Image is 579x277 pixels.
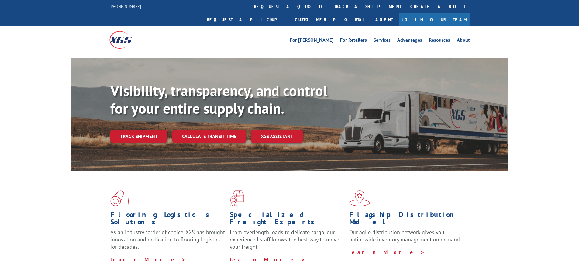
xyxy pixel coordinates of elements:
a: Join Our Team [399,13,470,26]
a: Services [374,38,391,44]
a: Agent [369,13,399,26]
a: XGS ASSISTANT [251,130,303,143]
a: [PHONE_NUMBER] [109,3,141,9]
img: xgs-icon-focused-on-flooring-red [230,190,244,206]
h1: Flagship Distribution Model [349,211,464,229]
p: From overlength loads to delicate cargo, our experienced staff knows the best way to move your fr... [230,229,345,256]
a: Learn More > [349,249,425,256]
a: Learn More > [110,256,186,263]
h1: Flooring Logistics Solutions [110,211,225,229]
img: xgs-icon-flagship-distribution-model-red [349,190,370,206]
a: Customer Portal [290,13,369,26]
a: Track shipment [110,130,167,143]
a: Calculate transit time [172,130,246,143]
img: xgs-icon-total-supply-chain-intelligence-red [110,190,129,206]
span: As an industry carrier of choice, XGS has brought innovation and dedication to flooring logistics... [110,229,225,250]
a: Resources [429,38,450,44]
a: For Retailers [340,38,367,44]
a: Request a pickup [202,13,290,26]
b: Visibility, transparency, and control for your entire supply chain. [110,81,327,118]
h1: Specialized Freight Experts [230,211,345,229]
span: Our agile distribution network gives you nationwide inventory management on demand. [349,229,461,243]
a: About [457,38,470,44]
a: For [PERSON_NAME] [290,38,333,44]
a: Learn More > [230,256,305,263]
a: Advantages [397,38,422,44]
